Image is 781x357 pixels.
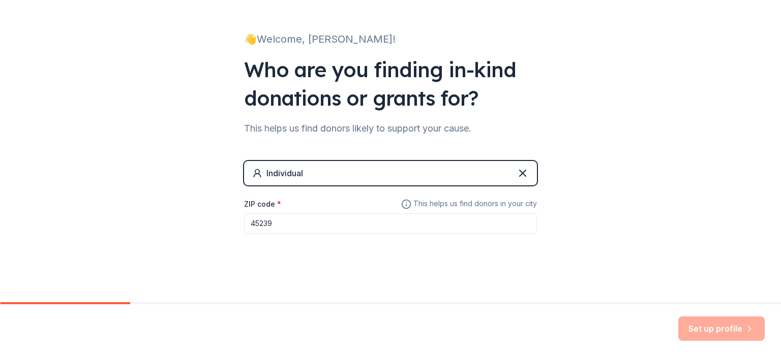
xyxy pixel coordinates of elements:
div: This helps us find donors likely to support your cause. [244,120,537,137]
input: 12345 (U.S. only) [244,213,537,234]
span: This helps us find donors in your city [401,198,537,210]
div: Who are you finding in-kind donations or grants for? [244,55,537,112]
div: Individual [266,167,303,179]
div: 👋 Welcome, [PERSON_NAME]! [244,31,537,47]
label: ZIP code [244,199,281,209]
